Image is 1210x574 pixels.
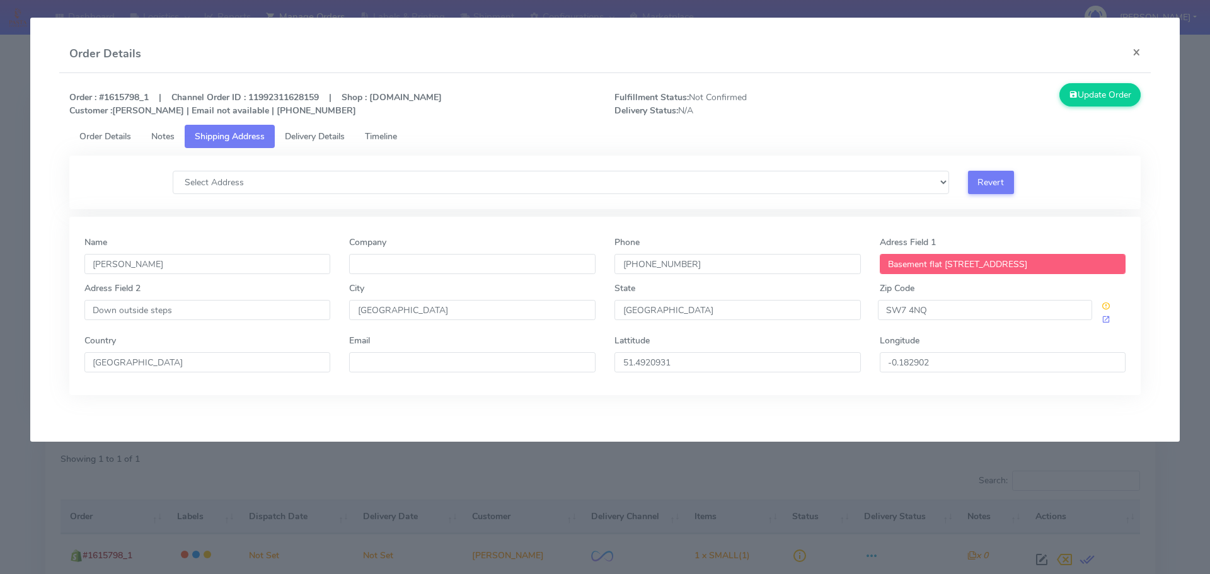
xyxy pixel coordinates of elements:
strong: Customer : [69,105,112,117]
label: Company [349,236,386,249]
label: Longitude [880,334,919,347]
label: Adress Field 2 [84,282,141,295]
span: Shipping Address [195,130,265,142]
label: Phone [614,236,640,249]
label: Lattitude [614,334,650,347]
label: Country [84,334,116,347]
ul: Tabs [69,125,1141,148]
label: Zip Code [880,282,914,295]
span: Order Details [79,130,131,142]
strong: Fulfillment Status: [614,91,689,103]
h4: Order Details [69,45,141,62]
span: Not Confirmed N/A [605,91,878,117]
span: Timeline [365,130,397,142]
strong: Delivery Status: [614,105,678,117]
button: Update Order [1059,83,1141,106]
span: Notes [151,130,175,142]
label: Adress Field 1 [880,236,936,249]
label: Email [349,334,370,347]
strong: Order : #1615798_1 | Channel Order ID : 11992311628159 | Shop : [DOMAIN_NAME] [PERSON_NAME] | Ema... [69,91,442,117]
label: Name [84,236,107,249]
span: Delivery Details [285,130,345,142]
button: Revert [968,171,1014,194]
label: State [614,282,635,295]
button: Close [1122,35,1151,69]
label: City [349,282,364,295]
